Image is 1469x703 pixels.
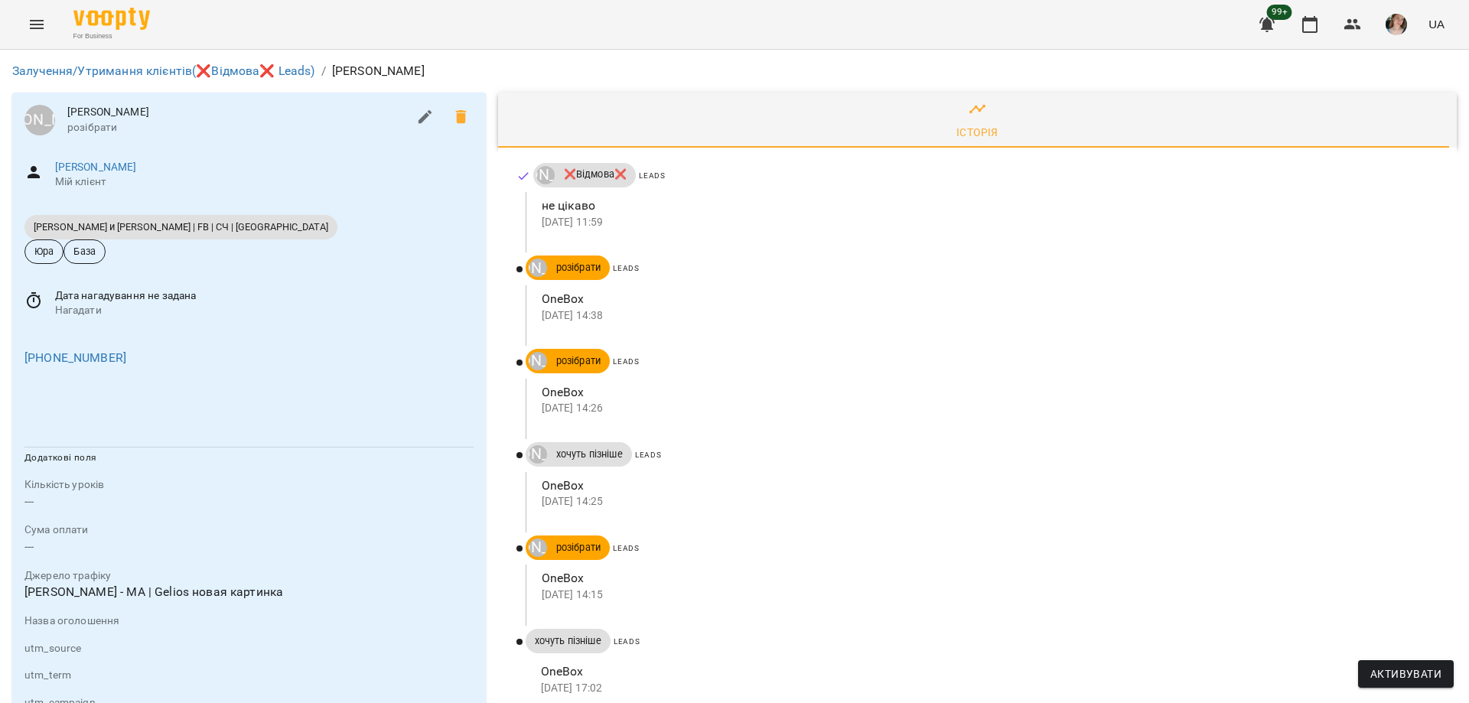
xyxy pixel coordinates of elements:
p: field-description [24,477,474,493]
img: Voopty Logo [73,8,150,30]
button: UA [1422,10,1451,38]
a: [PERSON_NAME] [526,445,547,464]
nav: breadcrumb [12,62,1457,80]
span: База [64,244,105,259]
span: For Business [73,31,150,41]
img: 6afb9eb6cc617cb6866001ac461bd93f.JPG [1386,14,1407,35]
p: [PERSON_NAME] - МА | Gelios новая картинка [24,583,474,601]
span: 99+ [1267,5,1292,20]
span: хочуть пізніше [526,634,611,648]
div: Історія [956,123,998,142]
p: [DATE] 11:59 [542,215,1432,230]
p: OneBox [542,290,1432,308]
p: OneBox [542,477,1432,495]
p: OneBox [542,383,1432,402]
a: [PERSON_NAME] [526,259,547,277]
span: розібрати [547,541,610,555]
a: [PERSON_NAME] [24,105,55,135]
p: field-description [24,568,474,584]
p: field-description [24,613,474,629]
li: / [321,62,326,80]
span: [PERSON_NAME] [67,105,407,120]
span: Додаткові поля [24,452,96,463]
span: UA [1428,16,1445,32]
span: ❌Відмова❌ [555,168,636,181]
p: field-description [24,668,474,683]
span: Нагадати [55,303,474,318]
div: Юрій Тимочко [536,166,555,184]
a: [PERSON_NAME] [533,166,555,184]
p: [DATE] 17:02 [541,681,1432,696]
p: field-description [24,641,474,656]
button: Активувати [1358,660,1454,688]
p: [DATE] 14:25 [542,494,1432,509]
span: Юра [25,244,63,259]
p: [DATE] 14:15 [542,587,1432,603]
p: OneBox [541,662,1432,681]
p: [DATE] 14:38 [542,308,1432,324]
div: Юрій Тимочко [529,539,547,557]
a: [PERSON_NAME] [526,539,547,557]
div: Юрій Тимочко [24,105,55,135]
span: Leads [613,264,640,272]
span: Активувати [1370,665,1441,683]
span: хочуть пізніше [547,448,632,461]
span: Leads [639,171,666,180]
span: розібрати [547,261,610,275]
p: не цікаво [542,197,1432,215]
a: [PERSON_NAME] [526,352,547,370]
span: Дата нагадування не задана [55,288,474,304]
p: OneBox [542,569,1432,587]
div: Юрій Тимочко [529,259,547,277]
span: Мій клієнт [55,174,474,190]
span: розібрати [547,354,610,368]
div: Юрій Тимочко [529,445,547,464]
p: [PERSON_NAME] [332,62,425,80]
span: Leads [613,357,640,366]
a: [PERSON_NAME] [55,161,137,173]
span: Leads [635,451,662,459]
p: --- [24,538,474,556]
a: [PHONE_NUMBER] [24,350,126,365]
a: Залучення/Утримання клієнтів(❌Відмова❌ Leads) [12,63,315,78]
span: Leads [614,637,640,646]
span: розібрати [67,120,407,135]
button: Menu [18,6,55,43]
p: --- [24,493,474,511]
p: [DATE] 14:26 [542,401,1432,416]
div: Юрій Тимочко [529,352,547,370]
span: [PERSON_NAME] и [PERSON_NAME] | FB | СЧ | [GEOGRAPHIC_DATA] [24,220,337,233]
span: Leads [613,544,640,552]
p: field-description [24,522,474,538]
